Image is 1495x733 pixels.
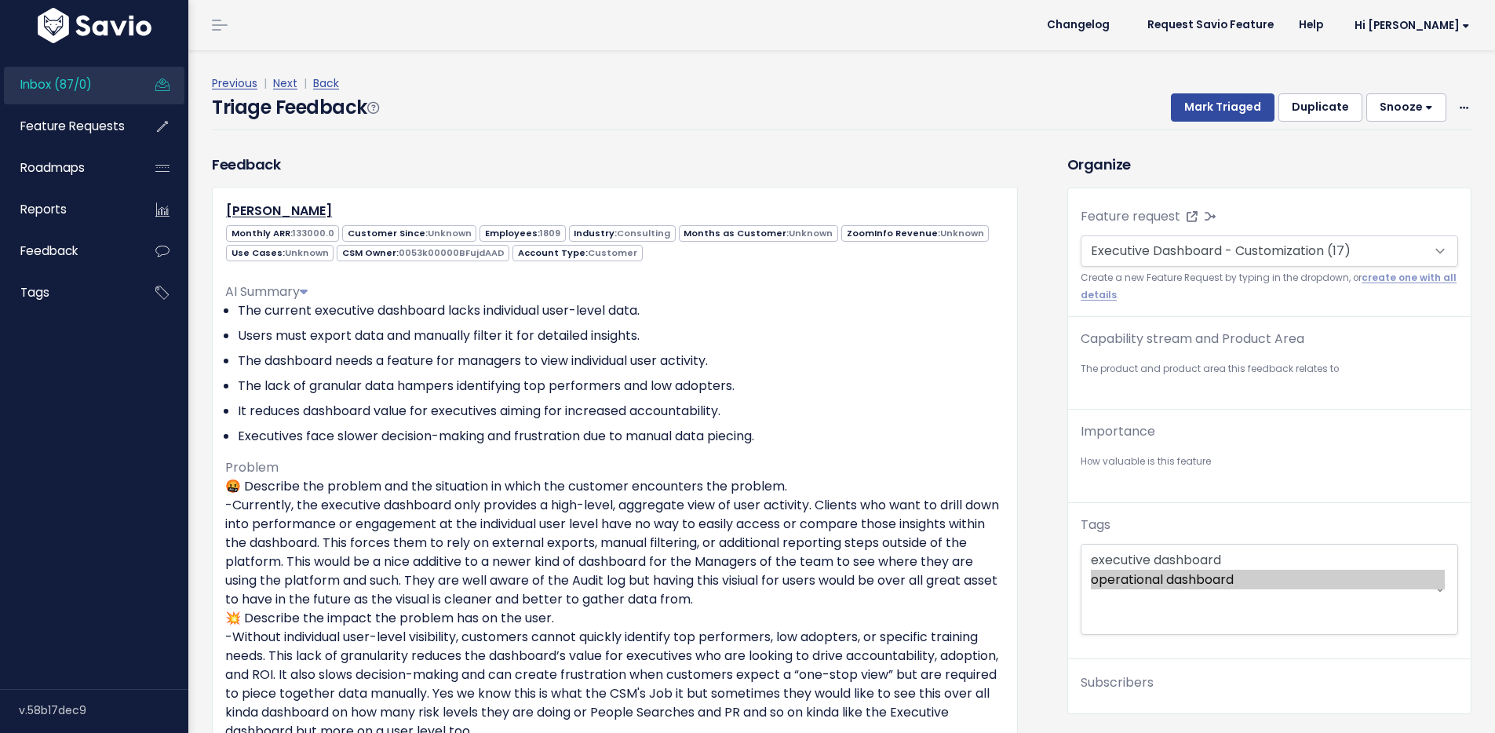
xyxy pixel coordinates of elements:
li: The lack of granular data hampers identifying top performers and low adopters. [238,377,1005,396]
option: operational dashboard [1091,570,1445,589]
label: Capability stream and Product Area [1081,330,1304,348]
span: Unknown [428,227,472,239]
h3: Organize [1067,154,1471,175]
span: 1809 [540,227,560,239]
label: Tags [1081,516,1110,534]
span: Changelog [1047,20,1110,31]
span: Use Cases: [226,245,334,261]
label: Importance [1081,422,1155,441]
span: Feedback [20,243,78,259]
span: Roadmaps [20,159,85,176]
span: Inbox (87/0) [20,76,92,93]
a: create one with all details [1081,272,1457,301]
span: Consulting [617,227,670,239]
a: Previous [212,75,257,91]
button: Snooze [1366,93,1446,122]
span: 0053k00000BFujdAAD [399,246,505,259]
span: Problem [225,458,279,476]
span: Hi [PERSON_NAME] [1355,20,1470,31]
span: Employees: [479,225,565,242]
span: Unknown [789,227,833,239]
a: Inbox (87/0) [4,67,130,103]
a: Feedback [4,233,130,269]
span: Subscribers [1081,673,1154,691]
span: Months as Customer: [679,225,838,242]
a: Tags [4,275,130,311]
div: v.58b17dec9 [19,690,188,731]
button: Mark Triaged [1171,93,1274,122]
a: Reports [4,191,130,228]
li: The dashboard needs a feature for managers to view individual user activity. [238,352,1005,370]
span: Industry: [569,225,676,242]
a: [PERSON_NAME] [226,202,332,220]
li: It reduces dashboard value for executives aiming for increased accountability. [238,402,1005,421]
label: Feature request [1081,207,1180,226]
a: Next [273,75,297,91]
a: Roadmaps [4,150,130,186]
span: | [301,75,310,91]
span: Tags [20,284,49,301]
span: CSM Owner: [337,245,509,261]
span: Monthly ARR: [226,225,339,242]
span: Feature Requests [20,118,125,134]
span: Unknown [285,246,329,259]
span: Customer [588,246,637,259]
li: Users must export data and manually filter it for detailed insights. [238,326,1005,345]
img: logo-white.9d6f32f41409.svg [34,8,155,43]
h3: Feedback [212,154,280,175]
small: The product and product area this feedback relates to [1081,361,1458,377]
a: Request Savio Feature [1135,13,1286,37]
a: Back [313,75,339,91]
small: Create a new Feature Request by typing in the dropdown, or . [1081,270,1458,304]
span: Reports [20,201,67,217]
span: ZoomInfo Revenue: [841,225,989,242]
span: | [261,75,270,91]
li: The current executive dashboard lacks individual user-level data. [238,301,1005,320]
span: Unknown [940,227,984,239]
span: AI Summary [225,283,308,301]
span: Customer Since: [342,225,476,242]
button: Duplicate [1278,93,1362,122]
option: executive dashboard [1091,550,1445,570]
span: 133000.0 [293,227,334,239]
span: Account Type: [512,245,642,261]
a: Feature Requests [4,108,130,144]
small: How valuable is this feature [1081,454,1458,470]
a: Hi [PERSON_NAME] [1336,13,1482,38]
h4: Triage Feedback [212,93,378,122]
a: Help [1286,13,1336,37]
li: Executives face slower decision-making and frustration due to manual data piecing. [238,427,1005,446]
